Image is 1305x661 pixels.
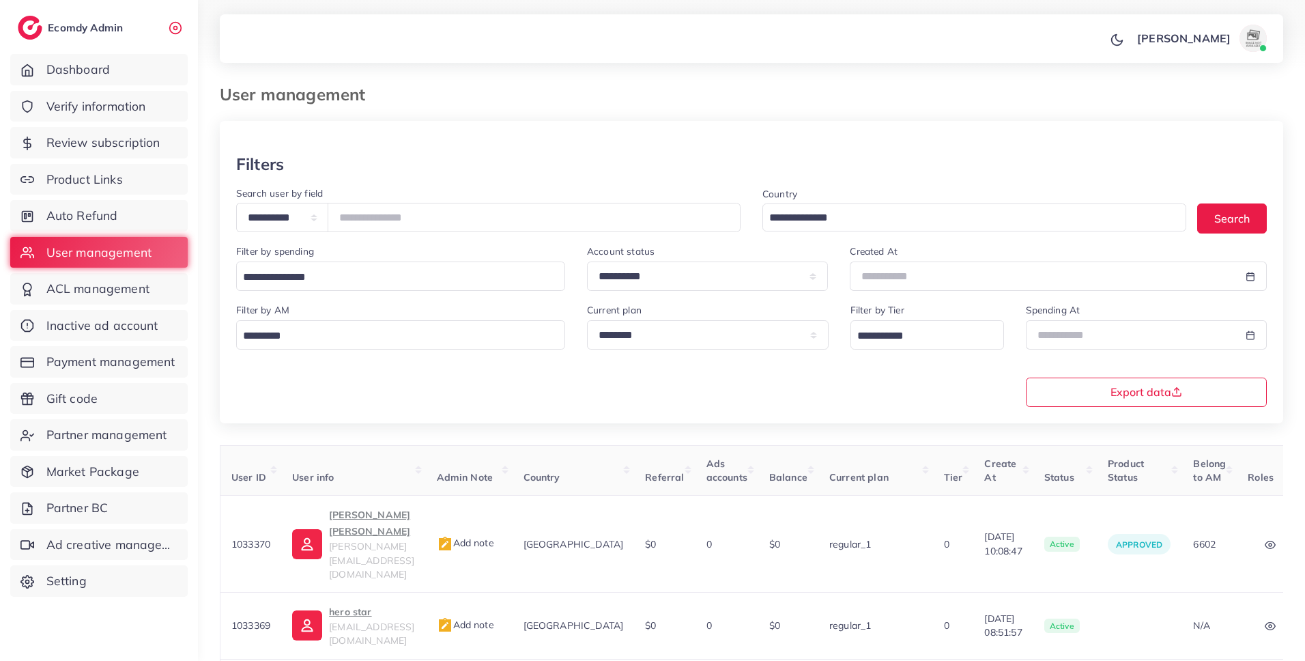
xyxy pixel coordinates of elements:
h3: Filters [236,154,284,174]
span: active [1044,619,1080,634]
img: avatar [1239,25,1267,52]
img: ic-user-info.36bf1079.svg [292,610,322,641]
a: [PERSON_NAME] [PERSON_NAME][PERSON_NAME][EMAIL_ADDRESS][DOMAIN_NAME] [292,507,414,581]
div: Search for option [236,320,565,350]
span: active [1044,537,1080,552]
a: Payment management [10,346,188,378]
a: ACL management [10,273,188,305]
span: [GEOGRAPHIC_DATA] [524,538,624,550]
a: [PERSON_NAME]avatar [1130,25,1272,52]
a: Partner BC [10,492,188,524]
a: Inactive ad account [10,310,188,341]
label: Filter by spending [236,244,314,258]
span: Gift code [46,390,98,408]
label: Search user by field [236,186,323,200]
span: 0 [706,619,712,632]
span: Partner BC [46,499,109,517]
h2: Ecomdy Admin [48,21,126,34]
span: Verify information [46,98,146,115]
span: approved [1116,539,1162,550]
span: Inactive ad account [46,317,158,335]
span: Review subscription [46,134,160,152]
label: Country [762,187,797,201]
span: $0 [769,619,780,632]
a: Gift code [10,383,188,414]
span: User ID [231,471,266,483]
span: $0 [769,538,780,550]
input: Search for option [852,326,986,347]
a: hero star[EMAIL_ADDRESS][DOMAIN_NAME] [292,604,414,648]
span: [DATE] 10:08:47 [984,530,1022,558]
a: Auto Refund [10,200,188,231]
span: Roles [1248,471,1274,483]
span: Country [524,471,560,483]
a: Setting [10,565,188,597]
a: Partner management [10,419,188,451]
span: 1033370 [231,538,270,550]
span: [GEOGRAPHIC_DATA] [524,619,624,632]
span: Add note [437,619,494,631]
button: Search [1197,203,1267,233]
span: Auto Refund [46,207,118,225]
span: Status [1044,471,1074,483]
span: 0 [706,538,712,550]
label: Created At [850,244,898,258]
span: Payment management [46,353,175,371]
button: Export data [1026,378,1267,407]
a: logoEcomdy Admin [18,16,126,40]
a: User management [10,237,188,268]
span: Market Package [46,463,139,481]
span: [PERSON_NAME][EMAIL_ADDRESS][DOMAIN_NAME] [329,540,414,580]
span: User management [46,244,152,262]
span: ACL management [46,280,149,298]
span: Dashboard [46,61,110,79]
div: Search for option [236,262,565,291]
label: Account status [587,244,655,258]
img: admin_note.cdd0b510.svg [437,536,453,552]
span: Balance [769,471,807,483]
div: Search for option [762,203,1186,231]
img: admin_note.cdd0b510.svg [437,617,453,634]
span: Add note [437,537,494,549]
p: [PERSON_NAME] [1137,30,1231,46]
span: Belong to AM [1193,458,1226,483]
input: Search for option [238,326,547,347]
label: Filter by AM [236,303,289,317]
span: User info [292,471,334,483]
span: 0 [944,619,949,632]
a: Ad creative management [10,529,188,561]
p: hero star [329,604,414,620]
span: Create At [984,458,1016,483]
a: Review subscription [10,127,188,158]
span: Admin Note [437,471,493,483]
span: [DATE] 08:51:57 [984,612,1022,640]
span: Referral [645,471,684,483]
a: Market Package [10,456,188,488]
img: logo [18,16,42,40]
span: [EMAIL_ADDRESS][DOMAIN_NAME] [329,621,414,647]
span: regular_1 [829,619,871,632]
span: Export data [1110,386,1182,397]
label: Current plan [587,303,642,317]
span: Product Status [1108,458,1144,483]
div: Search for option [850,320,1004,350]
span: 1033369 [231,619,270,632]
h3: User management [220,85,376,104]
span: $0 [645,619,656,632]
input: Search for option [764,208,1168,229]
span: N/A [1193,619,1209,632]
span: 0 [944,538,949,550]
span: Tier [944,471,963,483]
a: Verify information [10,91,188,122]
a: Dashboard [10,54,188,85]
label: Filter by Tier [850,303,904,317]
span: Product Links [46,171,123,188]
span: regular_1 [829,538,871,550]
input: Search for option [238,267,547,288]
label: Spending At [1026,303,1080,317]
span: Current plan [829,471,889,483]
span: Partner management [46,426,167,444]
span: $0 [645,538,656,550]
a: Product Links [10,164,188,195]
p: [PERSON_NAME] [PERSON_NAME] [329,507,414,539]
